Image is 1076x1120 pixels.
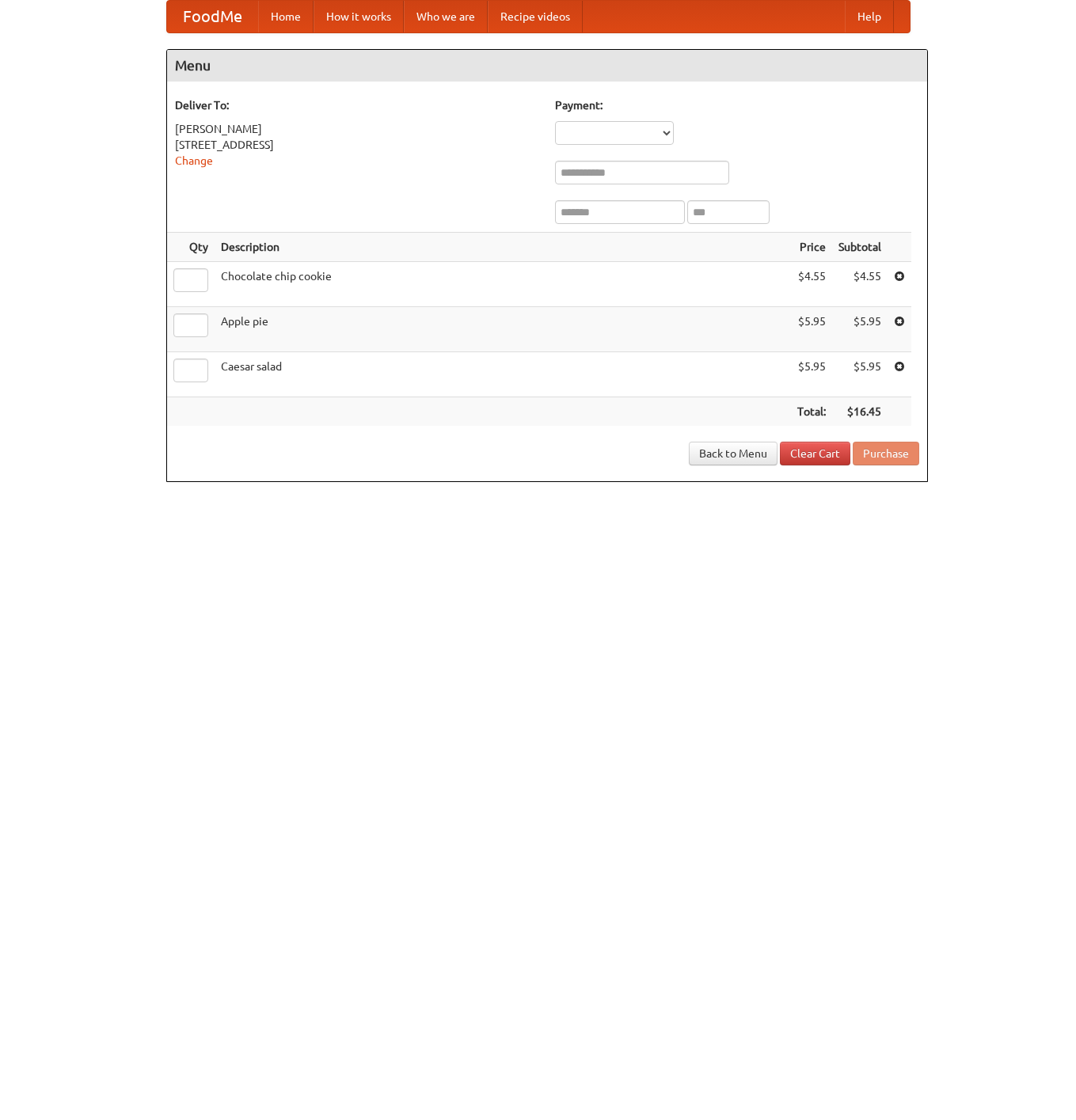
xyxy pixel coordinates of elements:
[258,1,314,32] a: Home
[791,262,832,307] td: $4.55
[791,352,832,397] td: $5.95
[555,97,919,113] h5: Payment:
[175,97,539,113] h5: Deliver To:
[167,1,258,32] a: FoodMe
[215,352,791,397] td: Caesar salad
[215,262,791,307] td: Chocolate chip cookie
[853,442,919,465] button: Purchase
[167,233,215,262] th: Qty
[167,50,927,82] h4: Menu
[175,154,213,167] a: Change
[832,262,888,307] td: $4.55
[314,1,404,32] a: How it works
[832,233,888,262] th: Subtotal
[791,233,832,262] th: Price
[488,1,583,32] a: Recipe videos
[791,397,832,427] th: Total:
[780,442,850,465] a: Clear Cart
[404,1,488,32] a: Who we are
[215,307,791,352] td: Apple pie
[689,442,778,465] a: Back to Menu
[791,307,832,352] td: $5.95
[175,137,539,153] div: [STREET_ADDRESS]
[845,1,894,32] a: Help
[832,397,888,427] th: $16.45
[175,121,539,137] div: [PERSON_NAME]
[832,352,888,397] td: $5.95
[832,307,888,352] td: $5.95
[215,233,791,262] th: Description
